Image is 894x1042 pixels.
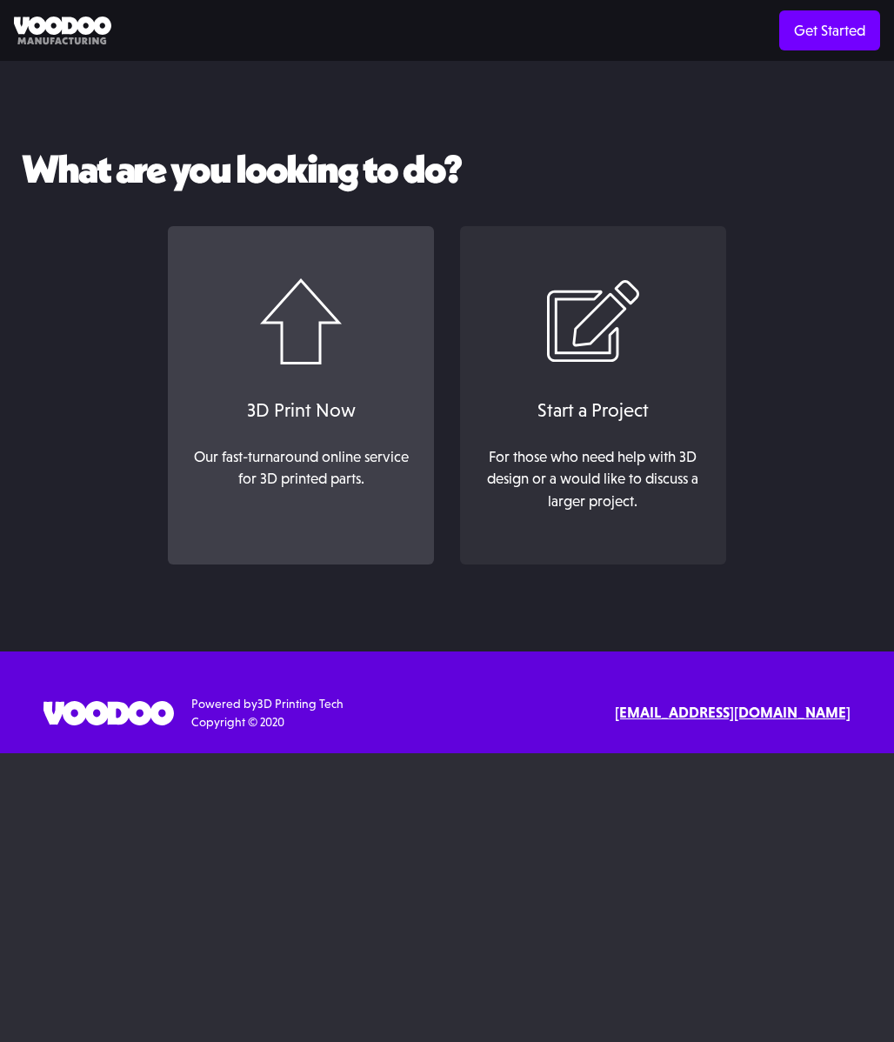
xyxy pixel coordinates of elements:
a: 3D Printing Tech [257,697,344,711]
a: Get Started [779,10,880,50]
div: Our fast-turnaround online service for 3D printed parts. ‍ [185,446,417,513]
div: For those who need help with 3D design or a would like to discuss a larger project. [477,446,709,513]
strong: [EMAIL_ADDRESS][DOMAIN_NAME] [615,704,851,721]
a: Start a ProjectFor those who need help with 3D design or a would like to discuss a larger project. [460,226,726,565]
a: [EMAIL_ADDRESS][DOMAIN_NAME] [615,702,851,725]
a: 3D Print NowOur fast-turnaround online service for 3D printed parts.‍ [168,226,434,565]
div: Start a Project [477,396,709,424]
img: Voodoo Manufacturing logo [14,17,111,45]
div: Powered by Copyright © 2020 [191,695,344,731]
div: 3D Print Now [185,396,417,424]
h2: What are you looking to do? [22,148,872,191]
